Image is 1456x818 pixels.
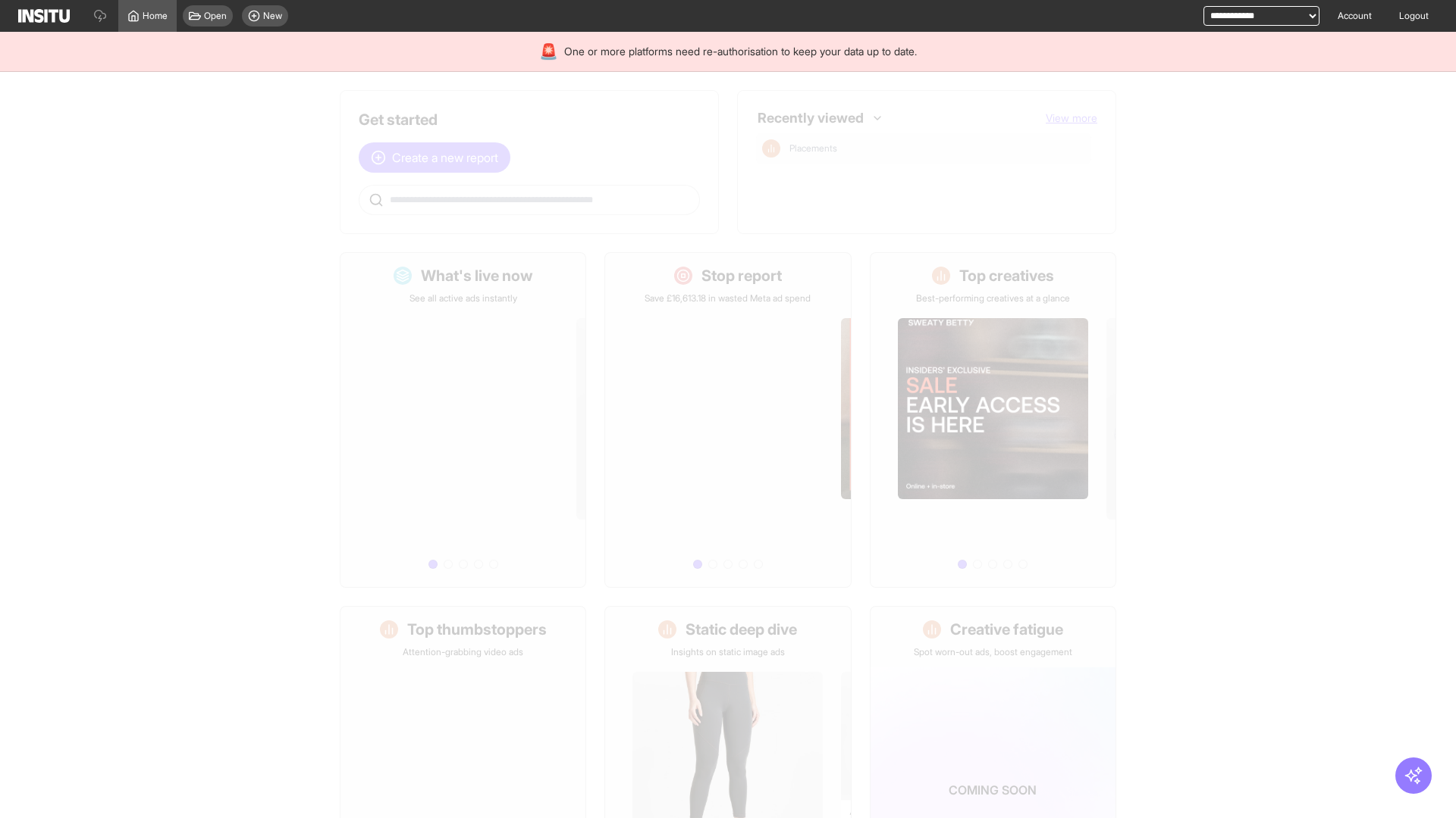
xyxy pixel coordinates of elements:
img: Logo [18,9,70,23]
span: Open [204,10,227,22]
span: One or more platforms need re-authorisation to keep your data up to date. [564,44,917,59]
div: 🚨 [539,41,558,62]
span: New [263,10,282,22]
span: Home [143,10,168,22]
